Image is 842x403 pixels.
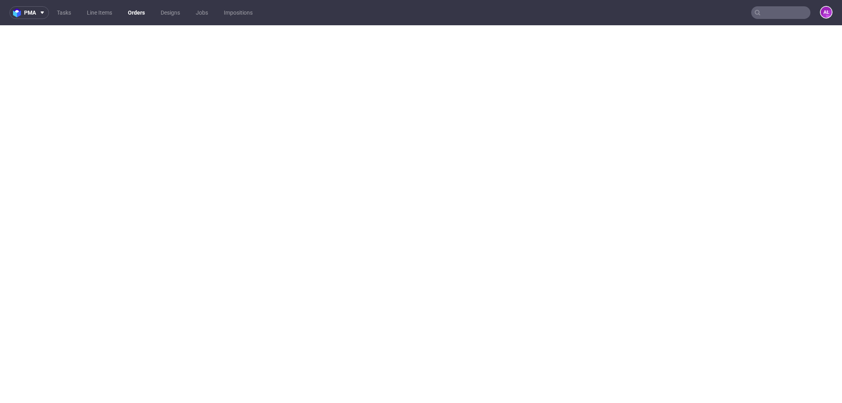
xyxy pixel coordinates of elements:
a: Orders [123,6,150,19]
a: Impositions [219,6,257,19]
a: Designs [156,6,185,19]
a: Jobs [191,6,213,19]
figcaption: AŁ [821,7,832,18]
button: pma [9,6,49,19]
a: Tasks [52,6,76,19]
img: logo [13,8,24,17]
span: pma [24,10,36,15]
a: Line Items [82,6,117,19]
